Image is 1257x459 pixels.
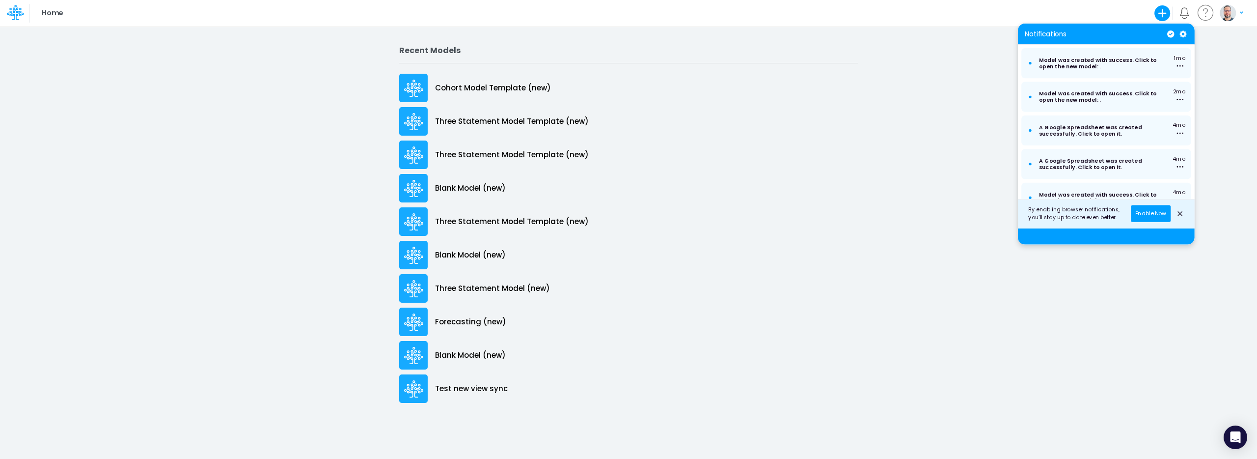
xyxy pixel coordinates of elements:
div: A Google Spreadsheet was created successfully. Click to open it.4moMenu [1021,149,1191,179]
p: Model was created with success. Click to open the new model: . [1039,57,1169,70]
div: Open Intercom Messenger [1224,426,1247,449]
p: Forecasting (new) [435,316,506,328]
div: Model was created with success. Click to open the new model: .1moMenu [1021,49,1191,79]
div: 4mo [1173,123,1185,128]
a: Three Statement Model Template (new) [399,205,858,238]
a: Cohort Model Template (new) [399,71,858,105]
p: Model was created with success. Click to open the new model: . [1039,192,1167,204]
a: Blank Model (new) [399,339,858,372]
p: Blank Model (new) [435,183,506,194]
div: 1mo [1174,56,1185,61]
a: Notifications [1179,7,1190,19]
p: Three Statement Model Template (new) [435,149,589,161]
p: Cohort Model Template (new) [435,83,551,94]
div: Notifications [1025,31,1067,38]
button: Menu [1175,195,1185,206]
div: 4mo [1173,156,1185,162]
p: A Google Spreadsheet was created successfully. Click to open it. [1039,158,1167,171]
button: Menu [1175,61,1185,72]
a: Test new view sync [399,372,858,405]
button: Notification preferences [1178,29,1187,38]
p: A Google Spreadsheet was created successfully. Click to open it. [1039,124,1167,137]
button: Enable Now [1131,205,1171,222]
button: Menu [1175,94,1185,105]
div: Model was created with success. Click to open the new model: .4moMenu [1021,183,1191,213]
p: Model was created with success. Click to open the new model: . [1039,91,1167,104]
p: Blank Model (new) [435,250,506,261]
button: Menu [1175,162,1185,172]
p: By enabling browser notifications, you’ll stay up to date even better. [1028,206,1125,222]
a: Three Statement Model (new) [399,272,858,305]
button: close notification [1176,208,1184,219]
div: 2mo [1173,89,1185,94]
a: Blank Model (new) [399,238,858,272]
button: Menu [1175,128,1185,139]
p: Blank Model (new) [435,350,506,361]
a: Three Statement Model Template (new) [399,138,858,172]
p: Test new view sync [435,383,508,395]
a: Forecasting (new) [399,305,858,339]
p: Three Statement Model Template (new) [435,116,589,127]
a: Three Statement Model Template (new) [399,105,858,138]
p: Three Statement Model Template (new) [435,216,589,228]
a: Blank Model (new) [399,172,858,205]
div: A Google Spreadsheet was created successfully. Click to open it.4moMenu [1021,115,1191,145]
p: Home [42,8,63,19]
h2: Recent Models [399,46,858,55]
button: Mark all read [1166,29,1175,38]
div: Model was created with success. Click to open the new model: .2moMenu [1021,82,1191,112]
div: 4mo [1173,190,1185,196]
p: Three Statement Model (new) [435,283,550,294]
